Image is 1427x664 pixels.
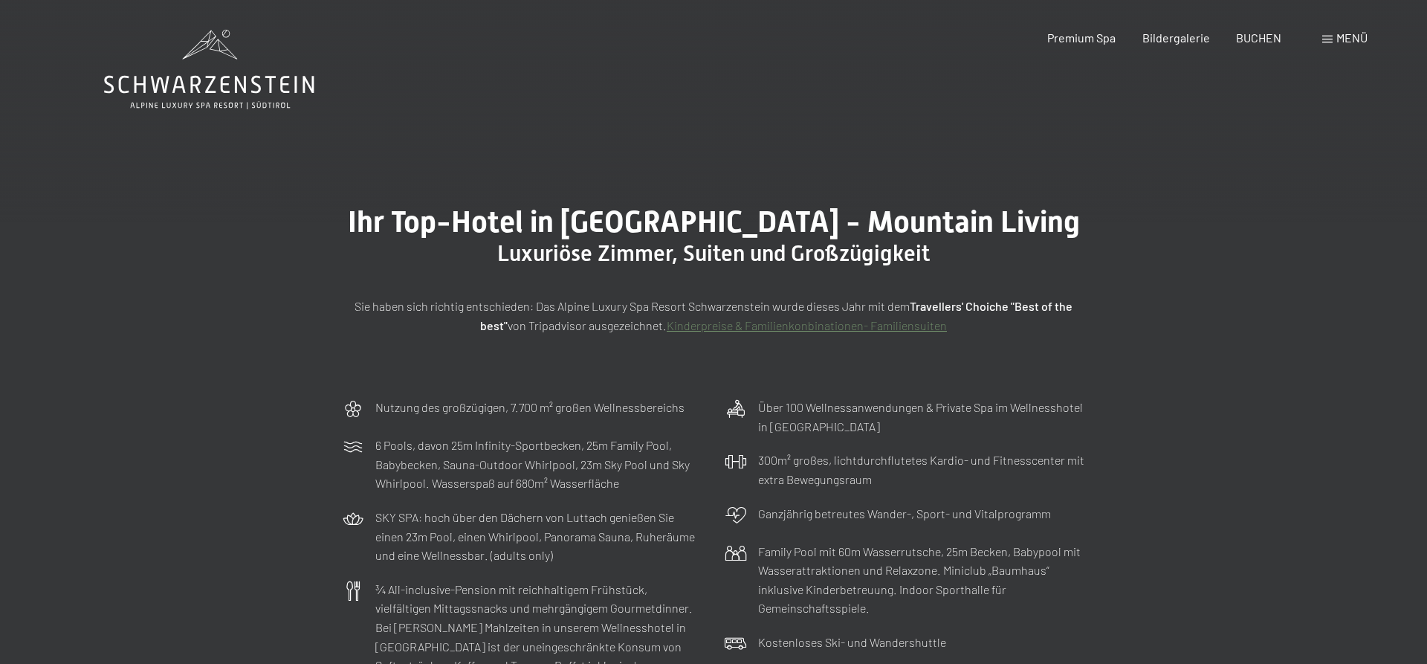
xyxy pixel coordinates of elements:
p: SKY SPA: hoch über den Dächern von Luttach genießen Sie einen 23m Pool, einen Whirlpool, Panorama... [375,508,702,565]
span: Ihr Top-Hotel in [GEOGRAPHIC_DATA] - Mountain Living [348,204,1080,239]
strong: Travellers' Choiche "Best of the best" [480,299,1072,332]
a: Kinderpreise & Familienkonbinationen- Familiensuiten [667,318,947,332]
a: Bildergalerie [1142,30,1210,45]
a: Premium Spa [1047,30,1116,45]
p: 300m² großes, lichtdurchflutetes Kardio- und Fitnesscenter mit extra Bewegungsraum [758,451,1085,489]
p: Kostenloses Ski- und Wandershuttle [758,633,946,652]
p: Über 100 Wellnessanwendungen & Private Spa im Wellnesshotel in [GEOGRAPHIC_DATA] [758,398,1085,436]
p: Nutzung des großzügigen, 7.700 m² großen Wellnessbereichs [375,398,685,417]
span: Menü [1336,30,1368,45]
a: BUCHEN [1236,30,1281,45]
p: 6 Pools, davon 25m Infinity-Sportbecken, 25m Family Pool, Babybecken, Sauna-Outdoor Whirlpool, 23... [375,436,702,493]
p: Ganzjährig betreutes Wander-, Sport- und Vitalprogramm [758,504,1051,523]
p: Family Pool mit 60m Wasserrutsche, 25m Becken, Babypool mit Wasserattraktionen und Relaxzone. Min... [758,542,1085,618]
p: Sie haben sich richtig entschieden: Das Alpine Luxury Spa Resort Schwarzenstein wurde dieses Jahr... [342,297,1085,335]
span: Luxuriöse Zimmer, Suiten und Großzügigkeit [497,240,930,266]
